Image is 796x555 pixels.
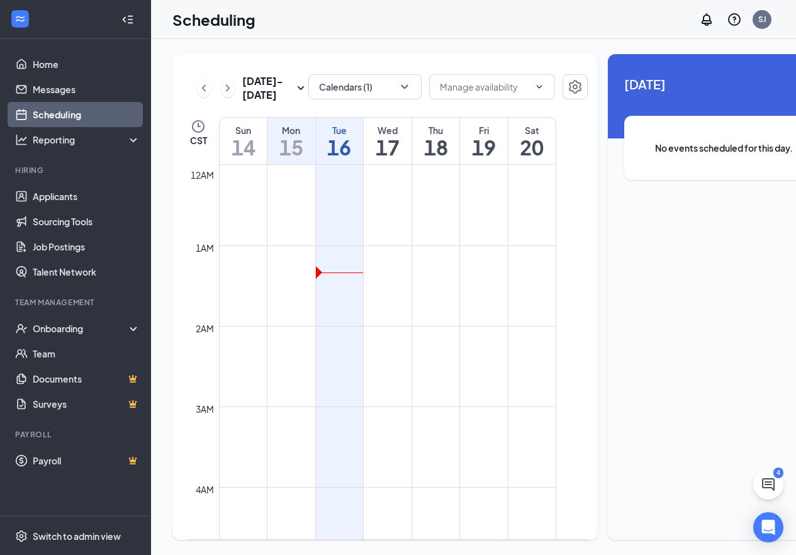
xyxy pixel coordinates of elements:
[33,133,141,146] div: Reporting
[316,137,364,158] h1: 16
[33,209,140,234] a: Sourcing Tools
[758,14,766,25] div: SJ
[198,81,210,96] svg: ChevronLeft
[15,165,138,176] div: Hiring
[193,322,216,335] div: 2am
[398,81,411,93] svg: ChevronDown
[15,429,138,440] div: Payroll
[172,9,255,30] h1: Scheduling
[364,118,412,164] a: September 17, 2025
[508,118,556,164] a: September 20, 2025
[33,77,140,102] a: Messages
[412,118,460,164] a: September 18, 2025
[33,448,140,473] a: PayrollCrown
[33,391,140,417] a: SurveysCrown
[193,241,216,255] div: 1am
[308,74,422,99] button: Calendars (1)ChevronDown
[33,52,140,77] a: Home
[242,74,293,102] h3: [DATE] - [DATE]
[33,322,130,335] div: Onboarding
[364,124,412,137] div: Wed
[563,74,588,99] button: Settings
[15,297,138,308] div: Team Management
[460,137,508,158] h1: 19
[33,366,140,391] a: DocumentsCrown
[220,118,267,164] a: September 14, 2025
[412,124,460,137] div: Thu
[534,82,544,92] svg: ChevronDown
[188,168,216,182] div: 12am
[15,133,28,146] svg: Analysis
[412,137,460,158] h1: 18
[753,469,783,500] button: ChatActive
[221,79,235,98] button: ChevronRight
[220,124,267,137] div: Sun
[33,259,140,284] a: Talent Network
[220,137,267,158] h1: 14
[568,79,583,94] svg: Settings
[33,530,121,542] div: Switch to admin view
[761,477,776,492] svg: ChatActive
[221,81,234,96] svg: ChevronRight
[267,118,315,164] a: September 15, 2025
[15,530,28,542] svg: Settings
[193,483,216,496] div: 4am
[197,79,211,98] button: ChevronLeft
[316,124,364,137] div: Tue
[193,402,216,416] div: 3am
[508,124,556,137] div: Sat
[563,74,588,102] a: Settings
[267,137,315,158] h1: 15
[364,137,412,158] h1: 17
[267,124,315,137] div: Mon
[33,341,140,366] a: Team
[191,119,206,134] svg: Clock
[293,81,308,96] svg: SmallChevronDown
[190,134,207,147] span: CST
[460,124,508,137] div: Fri
[753,512,783,542] div: Open Intercom Messenger
[121,13,134,26] svg: Collapse
[773,468,783,478] div: 4
[33,184,140,209] a: Applicants
[508,137,556,158] h1: 20
[33,102,140,127] a: Scheduling
[14,13,26,25] svg: WorkstreamLogo
[316,118,364,164] a: September 16, 2025
[699,12,714,27] svg: Notifications
[33,234,140,259] a: Job Postings
[727,12,742,27] svg: QuestionInfo
[460,118,508,164] a: September 19, 2025
[440,80,529,94] input: Manage availability
[15,322,28,335] svg: UserCheck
